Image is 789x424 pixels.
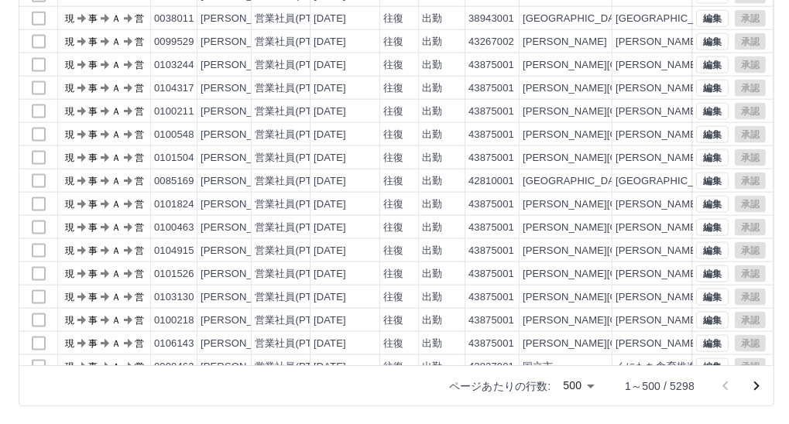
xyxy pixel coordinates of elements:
p: ページあたりの行数: [449,378,551,394]
div: [PERSON_NAME][GEOGRAPHIC_DATA] [523,337,714,351]
div: 営業社員(PT契約) [255,313,336,328]
div: [DATE] [314,104,346,119]
button: 編集 [696,126,729,143]
div: 0101526 [154,267,194,282]
text: 営 [135,152,144,163]
div: 国立市 [523,360,553,374]
button: 編集 [696,56,729,74]
div: 0101504 [154,151,194,166]
div: [DATE] [314,35,346,50]
text: 事 [88,361,98,372]
text: 事 [88,338,98,349]
div: 往復 [383,337,403,351]
div: 43875001 [468,221,514,235]
div: [GEOGRAPHIC_DATA] [616,12,722,26]
div: [DATE] [314,128,346,142]
div: 43875001 [468,267,514,282]
div: 500 [557,374,600,397]
div: 営業社員(PT契約) [255,104,336,119]
div: 43875001 [468,151,514,166]
div: [DATE] [314,174,346,189]
div: [DATE] [314,290,346,305]
text: 事 [88,222,98,233]
div: 往復 [383,360,403,374]
div: 43875001 [468,290,514,305]
button: 編集 [696,335,729,352]
div: [PERSON_NAME] [201,104,285,119]
div: [PERSON_NAME][GEOGRAPHIC_DATA] [523,128,714,142]
div: [PERSON_NAME] [201,267,285,282]
div: 往復 [383,81,403,96]
text: Ａ [111,60,121,70]
div: 42810001 [468,174,514,189]
div: 営業社員(PT契約) [255,221,336,235]
div: 43875001 [468,197,514,212]
div: 往復 [383,244,403,258]
div: 0085169 [154,174,194,189]
div: [DATE] [314,81,346,96]
div: [PERSON_NAME] [201,58,285,73]
div: 往復 [383,267,403,282]
div: 43875001 [468,313,514,328]
div: 0100218 [154,313,194,328]
div: 出勤 [422,290,442,305]
text: 現 [65,199,74,210]
div: [DATE] [314,221,346,235]
text: Ａ [111,176,121,186]
div: 往復 [383,221,403,235]
text: 事 [88,268,98,279]
div: [DATE] [314,197,346,212]
text: Ａ [111,13,121,24]
div: 43875001 [468,128,514,142]
div: 往復 [383,104,403,119]
button: 編集 [696,33,729,50]
div: 出勤 [422,151,442,166]
div: 0104317 [154,81,194,96]
div: 43875001 [468,58,514,73]
div: 往復 [383,151,403,166]
div: 往復 [383,128,403,142]
div: [PERSON_NAME] [201,151,285,166]
text: Ａ [111,106,121,117]
button: 次のページへ [741,371,772,402]
div: 出勤 [422,313,442,328]
div: 0100463 [154,221,194,235]
div: くにたち食育推進・給食ステーション [616,360,789,374]
div: 往復 [383,197,403,212]
div: [DATE] [314,244,346,258]
div: 43875001 [468,244,514,258]
div: 往復 [383,313,403,328]
text: Ａ [111,83,121,94]
text: Ａ [111,36,121,47]
button: 編集 [696,242,729,259]
div: [DATE] [314,337,346,351]
text: Ａ [111,292,121,303]
p: 1～500 / 5298 [625,378,695,394]
div: [DATE] [314,313,346,328]
text: 営 [135,60,144,70]
text: Ａ [111,268,121,279]
text: 現 [65,152,74,163]
div: 38943001 [468,12,514,26]
div: [PERSON_NAME] [201,12,285,26]
div: [DATE] [314,267,346,282]
text: Ａ [111,222,121,233]
div: 0038011 [154,12,194,26]
text: 事 [88,129,98,140]
div: 出勤 [422,104,442,119]
div: 出勤 [422,360,442,374]
div: 出勤 [422,174,442,189]
text: 事 [88,315,98,326]
text: Ａ [111,129,121,140]
text: 現 [65,129,74,140]
text: 事 [88,245,98,256]
div: [DATE] [314,151,346,166]
text: 現 [65,245,74,256]
div: [PERSON_NAME] [201,313,285,328]
button: 編集 [696,196,729,213]
div: [GEOGRAPHIC_DATA] [523,12,629,26]
div: 0103244 [154,58,194,73]
button: 編集 [696,358,729,375]
div: 営業社員(PT契約) [255,267,336,282]
text: 事 [88,152,98,163]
